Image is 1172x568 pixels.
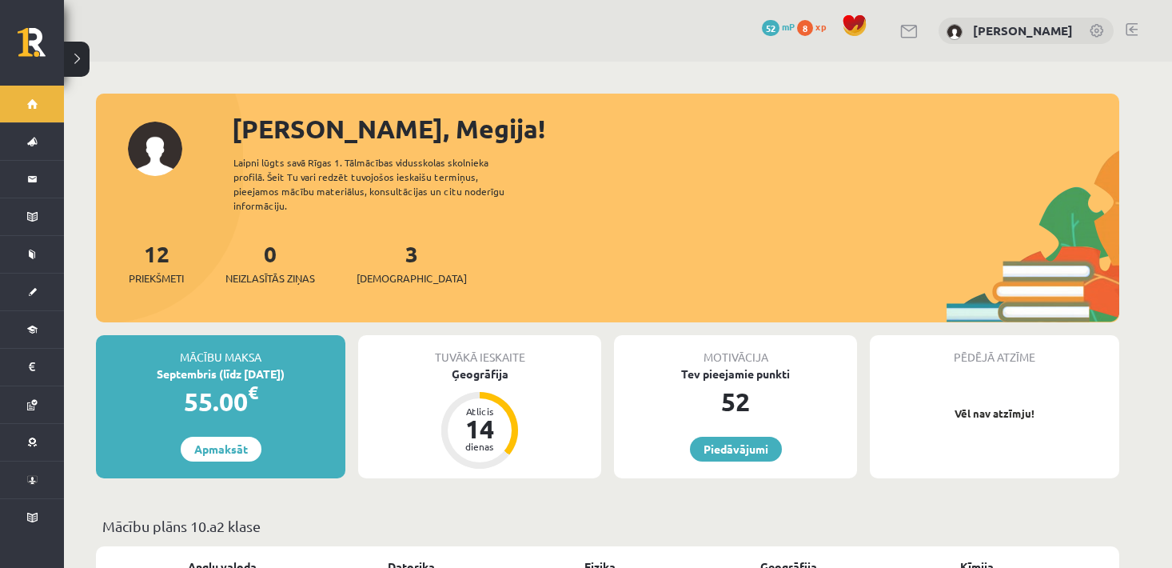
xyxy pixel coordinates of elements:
img: Megija Saikovska [947,24,963,40]
a: Ģeogrāfija Atlicis 14 dienas [358,366,601,471]
div: Pēdējā atzīme [870,335,1119,366]
div: Laipni lūgts savā Rīgas 1. Tālmācības vidusskolas skolnieka profilā. Šeit Tu vari redzēt tuvojošo... [233,155,532,213]
a: 0Neizlasītās ziņas [225,239,315,286]
div: Motivācija [614,335,857,366]
a: Apmaksāt [181,437,261,462]
div: 14 [456,416,504,442]
div: dienas [456,442,504,451]
span: 52 [762,20,779,36]
p: Vēl nav atzīmju! [878,406,1111,422]
span: [DEMOGRAPHIC_DATA] [357,270,467,286]
span: mP [782,20,795,33]
div: 55.00 [96,382,345,421]
a: 12Priekšmeti [129,239,184,286]
div: Septembris (līdz [DATE]) [96,366,345,382]
a: Piedāvājumi [690,437,782,462]
a: Rīgas 1. Tālmācības vidusskola [18,28,64,68]
a: 3[DEMOGRAPHIC_DATA] [357,239,467,286]
a: [PERSON_NAME] [973,22,1073,38]
div: Tuvākā ieskaite [358,335,601,366]
div: Atlicis [456,406,504,416]
span: 8 [797,20,813,36]
a: 8 xp [797,20,834,33]
a: 52 mP [762,20,795,33]
div: 52 [614,382,857,421]
div: Mācību maksa [96,335,345,366]
span: € [248,381,258,404]
span: Priekšmeti [129,270,184,286]
span: Neizlasītās ziņas [225,270,315,286]
div: Ģeogrāfija [358,366,601,382]
p: Mācību plāns 10.a2 klase [102,515,1113,537]
div: [PERSON_NAME], Megija! [232,110,1119,148]
span: xp [815,20,826,33]
div: Tev pieejamie punkti [614,366,857,382]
